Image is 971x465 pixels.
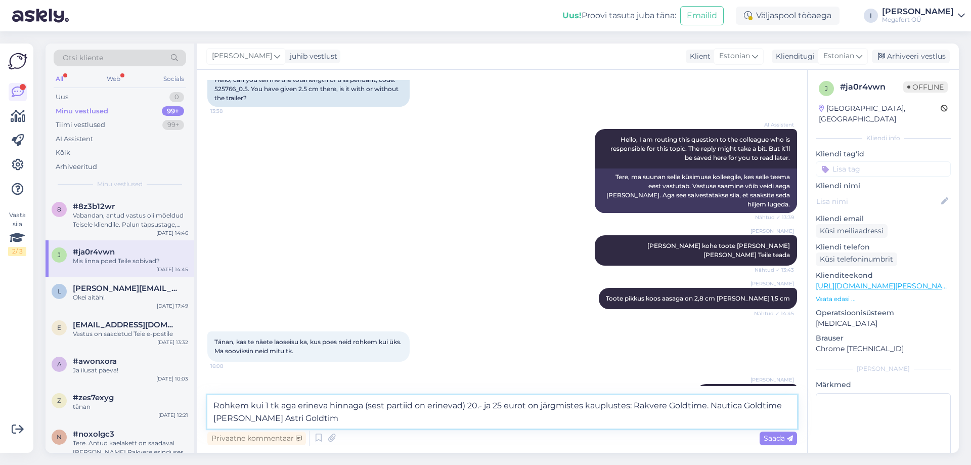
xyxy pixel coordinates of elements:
span: Tänan, kas te näete laoseisu ka, kus poes neid rohkem kui üks. Ma sooviksin neid mitu tk. [214,338,403,355]
div: 99+ [162,120,184,130]
p: Chrome [TECHNICAL_ID] [816,344,951,354]
span: z [57,397,61,404]
div: [DATE] 10:03 [156,375,188,383]
div: Minu vestlused [56,106,108,116]
div: All [54,72,65,86]
b: Uus! [562,11,582,20]
span: a [57,360,62,368]
span: Estonian [823,51,854,62]
div: [DATE] 14:45 [156,266,188,273]
input: Lisa nimi [816,196,939,207]
div: juhib vestlust [286,51,337,62]
button: Emailid [680,6,724,25]
div: Okei aitäh! [73,293,188,302]
div: AI Assistent [56,134,93,144]
input: Lisa tag [816,161,951,177]
div: Kliendi info [816,134,951,143]
span: j [58,251,61,259]
span: #ja0r4vwn [73,247,115,257]
div: Väljaspool tööaega [736,7,840,25]
div: Tiimi vestlused [56,120,105,130]
span: Nähtud ✓ 13:39 [755,214,794,221]
div: [DATE] 13:32 [157,339,188,346]
span: j [825,84,828,92]
span: Otsi kliente [63,53,103,63]
span: Toote pikkus koos aasaga on 2,8 cm [PERSON_NAME] 1,5 cm [606,294,790,302]
span: #zes7exyg [73,393,114,402]
span: lilian.spriit@gmail.com [73,284,178,293]
div: Klient [686,51,711,62]
span: e [57,324,61,331]
p: Kliendi email [816,214,951,224]
span: #noxolgc3 [73,430,114,439]
span: Offline [903,81,948,93]
div: [GEOGRAPHIC_DATA], [GEOGRAPHIC_DATA] [819,103,941,124]
span: #awonxora [73,357,117,366]
div: I [864,9,878,23]
div: tänan [73,402,188,411]
span: Estonian [719,51,750,62]
div: Uus [56,92,68,102]
span: Hello, I am routing this question to the colleague who is responsible for this topic. The reply m... [610,136,791,161]
span: Nähtud ✓ 13:43 [755,266,794,274]
div: Web [105,72,122,86]
div: Mis linna poed Teile sobivad? [73,257,188,266]
div: Küsi meiliaadressi [816,224,888,238]
div: 0 [169,92,184,102]
div: Proovi tasuta juba täna: [562,10,676,22]
div: Vaata siia [8,210,26,256]
span: AI Assistent [756,121,794,129]
span: 16:08 [210,362,248,370]
div: [DATE] 14:46 [156,229,188,237]
div: [DATE] 12:21 [158,411,188,419]
span: [PERSON_NAME] [751,227,794,235]
span: #8z3b12wr [73,202,115,211]
span: [PERSON_NAME] [751,280,794,287]
span: n [57,433,62,441]
div: Vabandan, antud vastus oli mõeldud Teisele kliendile. Palun täpsustage, millist kella täpsemalt m... [73,211,188,229]
div: Privaatne kommentaar [207,432,306,445]
p: Märkmed [816,379,951,390]
a: [PERSON_NAME]Megafort OÜ [882,8,965,24]
p: Vaata edasi ... [816,294,951,304]
div: Kõik [56,148,70,158]
div: Küsi telefoninumbrit [816,252,897,266]
span: [PERSON_NAME] [212,51,272,62]
div: Hello, can you tell me the total length of this pendant, code: 525766_0.5. You have given 2.5 cm ... [207,71,410,107]
img: Askly Logo [8,52,27,71]
div: # ja0r4vwn [840,81,903,93]
div: 99+ [162,106,184,116]
p: [MEDICAL_DATA] [816,318,951,329]
div: Arhiveeritud [56,162,97,172]
span: l [58,287,61,295]
span: 8 [57,205,61,213]
div: 2 / 3 [8,247,26,256]
p: Kliendi nimi [816,181,951,191]
span: Saada [764,434,793,443]
p: Kliendi telefon [816,242,951,252]
span: egne.magus@gmail.com [73,320,178,329]
div: Klienditugi [772,51,815,62]
div: Tere, ma suunan selle küsimuse kolleegile, kes selle teema eest vastutab. Vastuse saamine võib ve... [595,168,797,213]
div: Ja ilusat päeva! [73,366,188,375]
span: [PERSON_NAME] kohe toote [PERSON_NAME] [PERSON_NAME] Teile teada [647,242,791,259]
span: Nähtud ✓ 14:45 [754,310,794,317]
span: 13:38 [210,107,248,115]
p: Klienditeekond [816,270,951,281]
p: Kliendi tag'id [816,149,951,159]
span: [PERSON_NAME] [751,376,794,384]
p: Operatsioonisüsteem [816,308,951,318]
div: [DATE] 17:49 [157,302,188,310]
span: Minu vestlused [97,180,143,189]
div: Tere. Antud kaelakett on saadaval [PERSON_NAME] Rakvere esinduses või tellides läbi e-[PERSON_NAME] [73,439,188,457]
p: Brauser [816,333,951,344]
textarea: Rohkem kui 1 tk aga erineva hinnaga (sest partiid on erinevad) 20.- ja 25 eurot on järgmistes kau... [207,395,797,429]
div: Megafort OÜ [882,16,954,24]
div: Socials [161,72,186,86]
a: [URL][DOMAIN_NAME][PERSON_NAME] [816,281,955,290]
div: Vastus on saadetud Teie e-postile [73,329,188,339]
div: [PERSON_NAME] [882,8,954,16]
div: [PERSON_NAME] [816,364,951,373]
div: Arhiveeri vestlus [872,50,950,63]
